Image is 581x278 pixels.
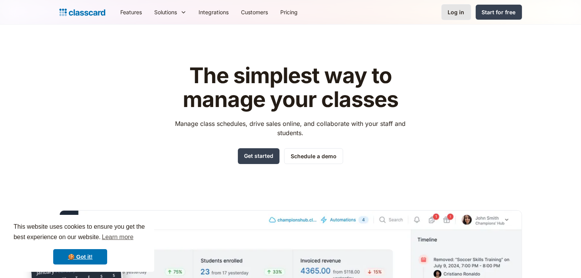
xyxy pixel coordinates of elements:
[284,148,343,164] a: Schedule a demo
[441,4,471,20] a: Log in
[448,8,465,16] div: Log in
[155,8,177,16] div: Solutions
[148,3,193,21] div: Solutions
[168,119,413,137] p: Manage class schedules, drive sales online, and collaborate with your staff and students.
[168,64,413,111] h1: The simplest way to manage your classes
[53,249,107,265] a: dismiss cookie message
[476,5,522,20] a: Start for free
[59,7,105,18] a: Logo
[275,3,304,21] a: Pricing
[6,215,154,272] div: cookieconsent
[13,222,147,243] span: This website uses cookies to ensure you get the best experience on our website.
[482,8,516,16] div: Start for free
[193,3,235,21] a: Integrations
[115,3,148,21] a: Features
[238,148,280,164] a: Get started
[235,3,275,21] a: Customers
[101,231,135,243] a: learn more about cookies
